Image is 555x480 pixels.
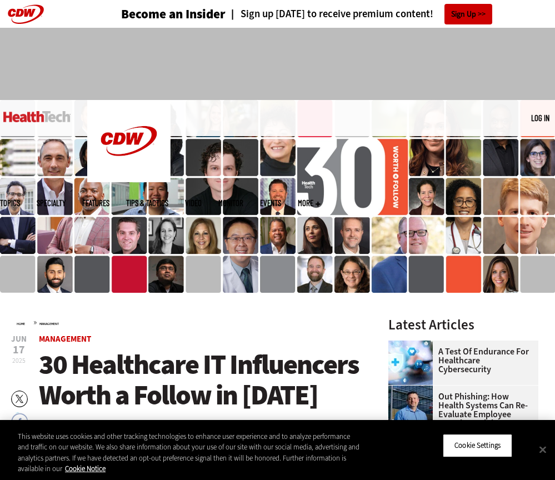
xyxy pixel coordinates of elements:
a: Management [39,322,59,326]
a: Out Phishing: How Health Systems Can Re-Evaluate Employee Security Training [388,392,532,428]
a: Events [260,199,281,207]
div: This website uses cookies and other tracking technologies to enhance user experience and to analy... [18,431,363,474]
span: 30 Healthcare IT Influencers Worth a Follow in [DATE] [39,346,359,413]
a: A Test of Endurance for Healthcare Cybersecurity [388,347,532,374]
a: Become an Insider [121,8,226,21]
span: Specialty [37,199,66,207]
img: Healthcare cybersecurity [388,341,433,385]
a: MonITor [218,199,243,207]
span: 17 [11,344,27,356]
a: Features [82,199,109,207]
div: User menu [531,112,549,124]
a: Tips & Tactics [126,199,168,207]
a: Management [39,333,91,344]
h3: Latest Articles [388,318,538,332]
iframe: advertisement [76,39,480,89]
div: These health IT influencers are change-makers, innovators and compassionate leaders who use techn... [39,419,361,462]
a: Sign Up [444,4,492,24]
span: Jun [11,335,27,343]
span: 2025 [12,356,26,365]
a: Healthcare cybersecurity [388,341,438,349]
span: More [298,199,321,207]
a: Home [17,322,25,326]
img: Home [3,111,71,122]
a: Scott Currie [388,386,438,394]
img: Scott Currie [388,386,433,430]
a: More information about your privacy [65,464,106,473]
a: Video [185,199,202,207]
a: Sign up [DATE] to receive premium content! [226,9,433,19]
div: » [17,318,361,327]
a: CDW [87,173,171,185]
button: Close [531,437,555,462]
img: Home [87,100,171,182]
a: Log in [531,113,549,123]
button: Cookie Settings [443,434,512,457]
